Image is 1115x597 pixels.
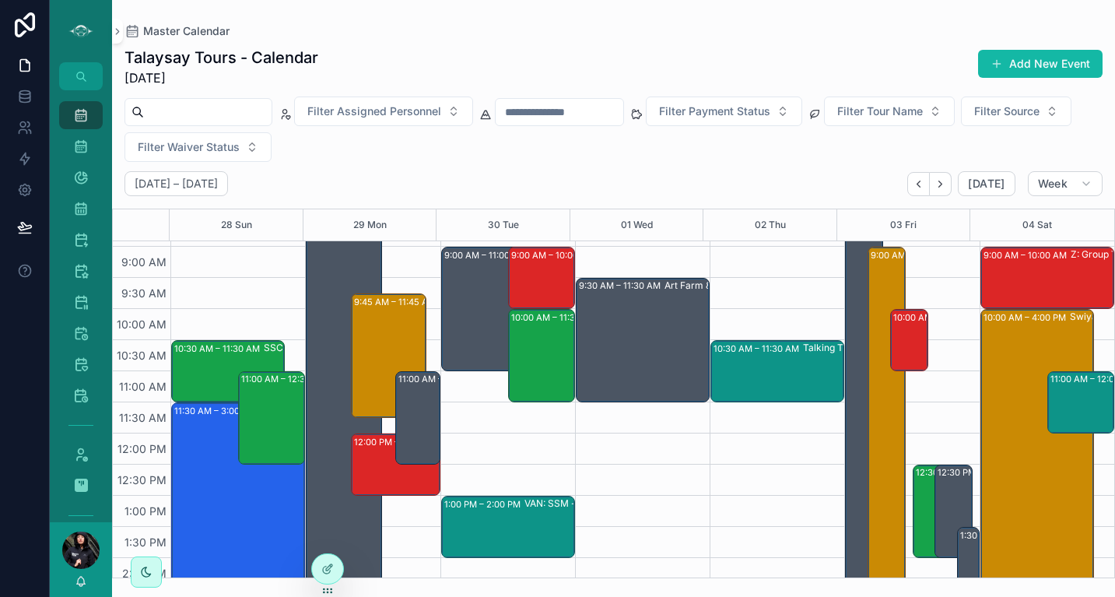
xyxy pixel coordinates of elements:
button: 04 Sat [1022,209,1052,241]
span: 12:30 PM [114,473,170,486]
div: 12:30 PM – 2:00 PM [938,465,1023,480]
div: 12:30 PM – 2:00 PM [935,465,972,557]
span: 1:00 PM [121,504,170,518]
div: 11:30 AM – 3:00 PM [174,403,259,419]
button: Select Button [824,97,955,126]
span: Filter Waiver Status [138,139,240,155]
h1: Talaysay Tours - Calendar [124,47,318,68]
div: 9:45 AM – 11:45 AM [352,294,426,417]
div: 12:00 PM – 1:00 PMZ: Group School Tours (1) [PERSON_NAME], TW:IHCB-DTVY [352,434,440,495]
button: 03 Fri [890,209,917,241]
button: Select Button [961,97,1071,126]
span: Filter Source [974,104,1040,119]
div: 10:00 AM – 11:30 AM [511,310,601,325]
div: 9:00 AM – 10:00 AM [984,248,1071,263]
span: 10:00 AM [113,318,170,331]
button: [DATE] [958,171,1015,196]
span: Filter Payment Status [659,104,770,119]
span: 12:00 PM [114,442,170,455]
div: 1:00 PM – 2:00 PM [444,497,524,512]
div: 9:45 AM – 11:45 AM [354,294,440,310]
img: App logo [68,19,93,44]
div: 11:00 AM – 12:30 PM [396,372,439,464]
div: 1:30 PM – 3:30 PM [960,528,1040,543]
span: Filter Assigned Personnel [307,104,441,119]
div: 10:30 AM – 11:30 AM [714,341,803,356]
div: 9:30 AM – 11:30 AM [579,278,664,293]
div: 10:30 AM – 11:30 AMTalking Trees - UBC Farm [711,341,843,402]
span: [DATE] [124,68,318,87]
span: 1:30 PM [121,536,170,549]
div: 1:00 PM – 2:00 PMVAN: SSM - [PERSON_NAME] (25) [PERSON_NAME], TW:[PERSON_NAME]-AIZE [442,497,574,557]
button: Back [907,172,930,196]
div: 9:00 AM – 11:00 AMArt Farm & Talaysay Monthly Check-in [442,248,554,370]
div: 12:30 PM – 2:00 PM [913,465,950,557]
button: Next [930,172,952,196]
div: 9:00 AM – 11:00 AM [444,248,530,263]
span: 9:00 AM [117,255,170,269]
button: 01 Wed [621,209,653,241]
span: 10:30 AM [113,349,170,362]
div: 9:30 AM – 11:30 AMArt Farm & [PERSON_NAME] Check-in [577,279,709,402]
button: 29 Mon [353,209,387,241]
span: 2:00 PM [118,567,170,580]
span: [DATE] [968,177,1005,191]
div: 12:00 PM – 1:00 PM [354,434,438,450]
div: 12:30 PM – 2:00 PM [916,465,1001,480]
button: Select Button [124,132,272,162]
button: 30 Tue [488,209,519,241]
span: 11:00 AM [115,380,170,393]
div: 10:00 AM – 11:00 AM [893,310,983,325]
div: 11:00 AM – 12:00 PM [1048,372,1113,433]
div: 11:00 AM – 12:30 PM [239,372,304,464]
h2: [DATE] – [DATE] [135,176,218,191]
div: 9:00 AM – 10:00 AM [511,248,598,263]
div: 10:30 AM – 11:30 AM [174,341,264,356]
div: 9:00 AM – 10:00 AMZ: Group Tours (1) [PERSON_NAME], TW:QFHK-HDQT [981,248,1113,308]
div: SSC: TT - PB Prov. Park (2) [PERSON_NAME], TW:YYAG-KEJR [264,342,373,354]
div: 10:00 AM – 11:00 AM [891,310,927,370]
span: 9:30 AM [117,286,170,300]
div: 11:00 AM – 12:30 PM [398,371,487,387]
button: 28 Sun [221,209,252,241]
div: 11:00 AM – 12:30 PM [241,371,330,387]
div: Art Farm & [PERSON_NAME] Check-in [664,279,794,292]
div: Talking Trees - UBC Farm [803,342,917,354]
button: Week [1028,171,1103,196]
button: Select Button [294,97,473,126]
div: 10:30 AM – 11:30 AMSSC: TT - PB Prov. Park (2) [PERSON_NAME], TW:YYAG-KEJR [172,341,284,402]
div: scrollable content [50,90,112,522]
button: Add New Event [978,50,1103,78]
span: Master Calendar [143,23,230,39]
button: Select Button [646,97,802,126]
div: 9:00 AM – 4:00 PM [871,248,953,263]
span: Week [1038,177,1068,191]
button: 02 Thu [755,209,786,241]
span: Filter Tour Name [837,104,923,119]
span: 11:30 AM [115,411,170,424]
div: 10:00 AM – 11:30 AM [509,310,574,402]
div: VAN: SSM - [PERSON_NAME] (25) [PERSON_NAME], TW:[PERSON_NAME]-AIZE [524,497,654,510]
div: 10:00 AM – 4:00 PM [984,310,1070,325]
div: 9:00 AM – 10:00 AM [509,248,574,308]
a: Master Calendar [124,23,230,39]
